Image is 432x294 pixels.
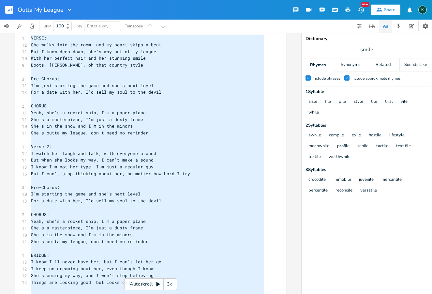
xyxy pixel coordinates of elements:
[31,42,161,48] span: She walks into the room, and my heart skips a beat
[308,177,326,183] button: crocodile
[351,76,401,80] div: Include approximate rhymes
[302,58,334,71] div: Rhymes
[329,133,344,138] button: compile
[361,2,369,7] div: New
[334,58,366,71] div: Synonyms
[334,177,351,183] button: immobile
[305,37,428,41] div: Dictionary
[354,99,363,105] button: style
[335,188,352,193] button: reconcile
[305,123,428,128] div: 2 Syllable s
[31,157,154,163] span: But when she looks my way, I can't make a sound
[31,116,143,122] span: She's a masterpiece, I'm just a dusty frame
[352,133,361,138] button: exile
[31,150,156,156] span: I watch her laugh and talk, with everyone around
[339,99,346,105] button: pile
[18,7,64,13] span: Outta My League
[357,144,368,149] button: senile
[31,110,146,116] span: Yeah, she's a rocket ship, I'm a paper plane
[31,279,164,285] span: Things are looking good, but looks can be deceiving
[308,144,329,149] button: meanwhile
[31,272,154,278] span: She's coming my way, and I won’t stop believing
[31,123,133,129] span: She's in the show and I'm in the minors
[31,103,49,109] span: CHORUS:
[31,144,52,149] span: Verse 2:
[305,90,428,94] div: 1 Syllable
[308,154,321,160] button: textile
[360,188,377,193] button: versatile
[31,184,60,190] span: Pre-Chorus:
[31,49,156,54] span: But I know deep down, she's way out of my league
[308,99,317,105] button: aisle
[367,58,399,71] div: Related
[87,23,109,29] span: Enter a key
[371,99,377,105] button: tile
[124,278,177,290] div: Autoscroll
[31,89,161,95] span: For a date with her, I'd sell my soul to the devil
[31,232,133,238] span: She's in the show and I'm in the minors
[164,278,175,290] div: 3x
[381,177,402,183] button: mercantile
[31,266,154,271] span: I keep on dreaming bout her, even though I know
[308,133,321,138] button: awhile
[31,130,148,136] span: She's outta my league, don't need no reminder
[31,218,146,224] span: Yeah, she's a rocket ship, I'm a paper plane
[325,99,331,105] button: file
[360,46,373,54] span: smile
[400,58,432,71] div: Sounds Like
[371,5,400,15] button: Share
[418,6,427,14] div: Koval
[401,99,408,105] button: vile
[76,24,82,28] div: Key
[329,154,350,160] button: worthwhile
[369,133,381,138] button: hostile
[31,239,148,244] span: She's outta my league, don't need no reminder
[308,188,328,193] button: percentile
[31,191,141,197] span: I'm starting the game and she's next level
[337,144,350,149] button: profile
[305,168,428,172] div: 3 Syllable s
[418,2,427,17] button: K
[376,144,388,149] button: tactile
[354,4,367,16] button: New
[385,99,393,105] button: trial
[125,24,143,28] div: Transpose
[44,24,51,28] div: BPM
[31,252,49,258] span: BRIDGE:
[31,259,161,265] span: I know I'll never have her, but I can't let her go
[308,110,319,116] button: while
[389,133,405,138] button: lifestyle
[31,62,143,68] span: Boots, [PERSON_NAME], oh that country style
[396,144,411,149] button: text file
[31,171,190,177] span: But I can't stop thinking about her, no matter how hard I try
[31,164,154,170] span: I know I'm not her type, I'm just a regular guy
[31,83,154,88] span: I'm just starting the game and she's next level
[31,55,146,61] span: With her perfect hair and her stunning smile
[359,177,374,183] button: juvenile
[31,76,60,82] span: Pre-Chorus:
[384,7,395,13] div: Share
[31,211,49,217] span: CHORUS:
[313,76,340,80] div: Include phrases
[31,35,47,41] span: VERSE:
[31,198,161,204] span: For a date with her, I'd sell my soul to the devil
[31,225,143,231] span: She's a masterpiece, I'm just a dusty frame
